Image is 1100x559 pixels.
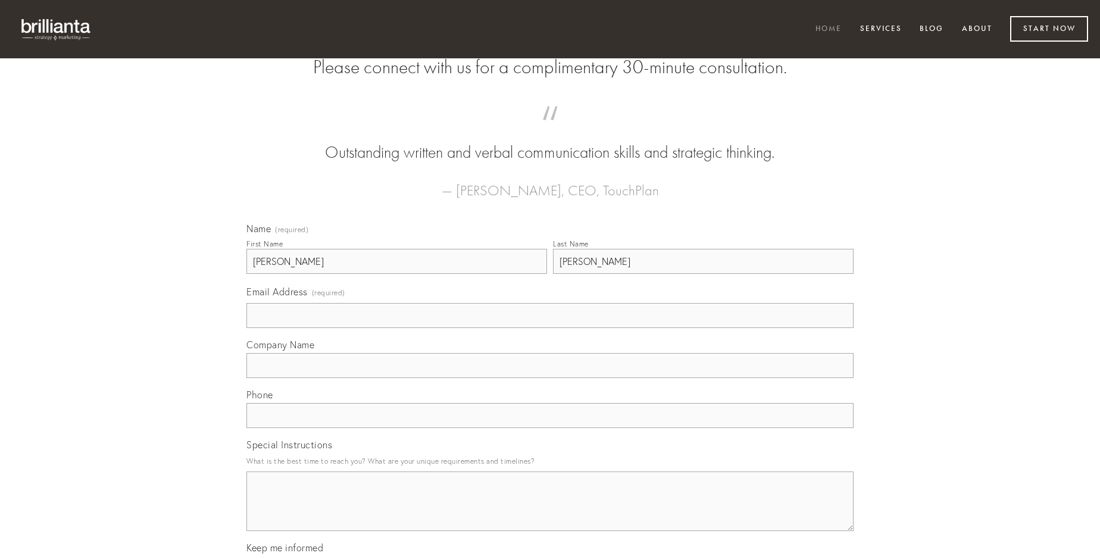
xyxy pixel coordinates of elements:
[912,20,951,39] a: Blog
[275,226,308,233] span: (required)
[808,20,849,39] a: Home
[246,286,308,298] span: Email Address
[246,389,273,401] span: Phone
[246,223,271,235] span: Name
[246,542,323,554] span: Keep me informed
[312,285,345,301] span: (required)
[246,239,283,248] div: First Name
[852,20,910,39] a: Services
[246,439,332,451] span: Special Instructions
[553,239,589,248] div: Last Name
[1010,16,1088,42] a: Start Now
[265,118,835,164] blockquote: Outstanding written and verbal communication skills and strategic thinking.
[246,56,854,79] h2: Please connect with us for a complimentary 30-minute consultation.
[265,164,835,202] figcaption: — [PERSON_NAME], CEO, TouchPlan
[246,339,314,351] span: Company Name
[246,453,854,469] p: What is the best time to reach you? What are your unique requirements and timelines?
[265,118,835,141] span: “
[954,20,1000,39] a: About
[12,12,101,46] img: brillianta - research, strategy, marketing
